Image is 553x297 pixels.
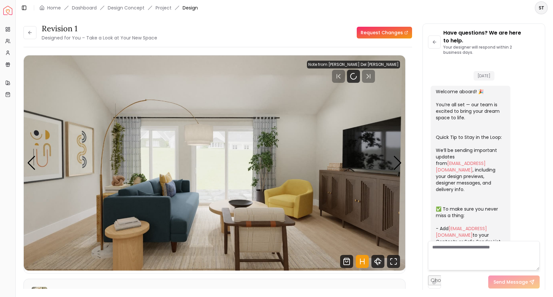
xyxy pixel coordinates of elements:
[357,27,412,38] a: Request Changes
[393,156,402,170] div: Next slide
[27,156,36,170] div: Previous slide
[443,45,540,55] p: Your designer will respond within 2 business days.
[3,6,12,15] img: Spacejoy Logo
[24,55,406,271] img: Design Render 1
[535,2,547,14] span: ST
[340,255,353,268] svg: Shop Products from this design
[307,61,400,68] div: Note from [PERSON_NAME] Del [PERSON_NAME]
[72,5,97,11] a: Dashboard
[42,23,157,34] h3: Revision 1
[356,255,369,268] svg: Hotspots Toggle
[24,55,405,271] div: Carousel
[387,255,400,268] svg: Fullscreen
[183,5,198,11] span: Design
[42,35,157,41] small: Designed for You – Take a Look at Your New Space
[156,5,172,11] a: Project
[474,71,494,81] span: [DATE]
[436,225,487,238] a: [EMAIL_ADDRESS][DOMAIN_NAME]
[371,255,384,268] svg: 360 View
[3,6,12,15] a: Spacejoy
[39,5,198,11] nav: breadcrumb
[535,1,548,14] button: ST
[47,5,61,11] a: Home
[443,29,540,45] p: Have questions? We are here to help.
[24,55,406,271] div: 1 / 5
[436,160,486,173] a: [EMAIL_ADDRESS][DOMAIN_NAME]
[108,5,145,11] li: Design Concept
